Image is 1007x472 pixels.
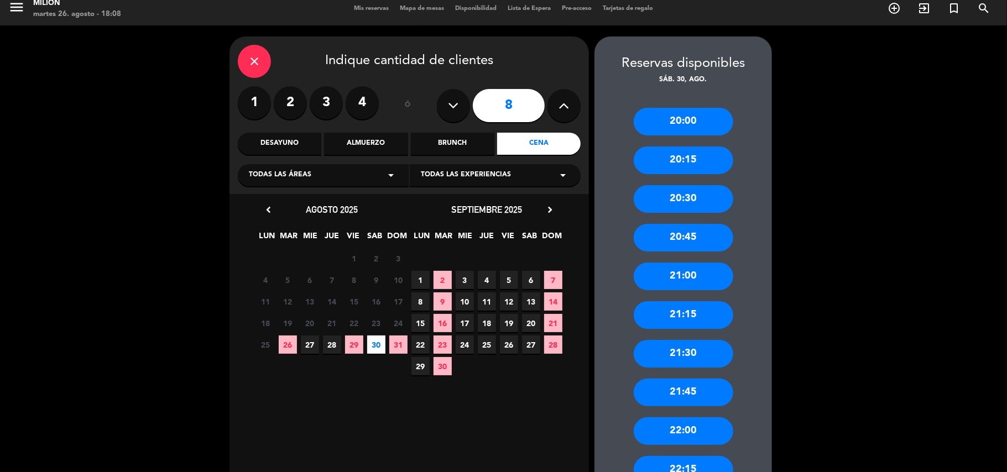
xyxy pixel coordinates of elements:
[478,292,496,311] span: 11
[500,335,518,354] span: 26
[279,314,297,332] span: 19
[389,249,408,268] span: 3
[33,9,121,20] div: martes 26. agosto - 18:08
[389,335,408,354] span: 31
[257,335,275,354] span: 25
[367,335,385,354] span: 30
[411,357,430,375] span: 29
[634,417,733,445] div: 22:00
[238,86,271,119] label: 1
[456,335,474,354] span: 24
[323,229,341,248] span: JUE
[497,133,581,155] div: Cena
[390,86,426,125] div: ó
[367,249,385,268] span: 2
[434,292,452,311] span: 9
[634,146,733,174] div: 20:15
[301,229,320,248] span: MIE
[502,6,556,12] span: Lista de Espera
[478,335,496,354] span: 25
[544,292,562,311] span: 14
[323,314,341,332] span: 21
[634,340,733,368] div: 21:30
[521,229,539,248] span: SAB
[384,169,398,182] i: arrow_drop_down
[522,271,540,289] span: 6
[257,314,275,332] span: 18
[345,292,363,311] span: 15
[478,271,496,289] span: 4
[367,271,385,289] span: 9
[301,335,319,354] span: 27
[434,271,452,289] span: 2
[301,271,319,289] span: 6
[434,335,452,354] span: 23
[323,335,341,354] span: 28
[544,335,562,354] span: 28
[594,75,772,86] div: sáb. 30, ago.
[421,170,511,181] span: Todas las experiencias
[310,86,343,119] label: 3
[279,271,297,289] span: 5
[544,204,556,216] i: chevron_right
[456,271,474,289] span: 3
[411,335,430,354] span: 22
[544,314,562,332] span: 21
[249,170,311,181] span: Todas las áreas
[367,314,385,332] span: 23
[451,204,522,215] span: septiembre 2025
[522,314,540,332] span: 20
[257,292,275,311] span: 11
[301,314,319,332] span: 20
[500,271,518,289] span: 5
[388,229,406,248] span: DOM
[544,271,562,289] span: 7
[258,229,276,248] span: LUN
[389,292,408,311] span: 17
[394,6,450,12] span: Mapa de mesas
[456,292,474,311] span: 10
[248,55,261,68] i: close
[345,249,363,268] span: 1
[348,6,394,12] span: Mis reservas
[389,314,408,332] span: 24
[634,185,733,213] div: 20:30
[411,271,430,289] span: 1
[434,357,452,375] span: 30
[450,6,502,12] span: Disponibilidad
[556,6,597,12] span: Pre-acceso
[947,2,961,15] i: turned_in_not
[279,335,297,354] span: 26
[888,2,901,15] i: add_circle_outline
[323,292,341,311] span: 14
[306,204,358,215] span: agosto 2025
[434,314,452,332] span: 16
[345,335,363,354] span: 29
[478,314,496,332] span: 18
[594,53,772,75] div: Reservas disponibles
[522,292,540,311] span: 13
[634,263,733,290] div: 21:00
[500,314,518,332] span: 19
[522,335,540,354] span: 27
[345,314,363,332] span: 22
[634,301,733,329] div: 21:15
[542,229,561,248] span: DOM
[274,86,307,119] label: 2
[411,133,494,155] div: Brunch
[366,229,384,248] span: SAB
[346,86,379,119] label: 4
[389,271,408,289] span: 10
[279,292,297,311] span: 12
[435,229,453,248] span: MAR
[257,271,275,289] span: 4
[323,271,341,289] span: 7
[345,229,363,248] span: VIE
[500,292,518,311] span: 12
[634,379,733,406] div: 21:45
[977,2,990,15] i: search
[556,169,570,182] i: arrow_drop_down
[345,271,363,289] span: 8
[263,204,274,216] i: chevron_left
[367,292,385,311] span: 16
